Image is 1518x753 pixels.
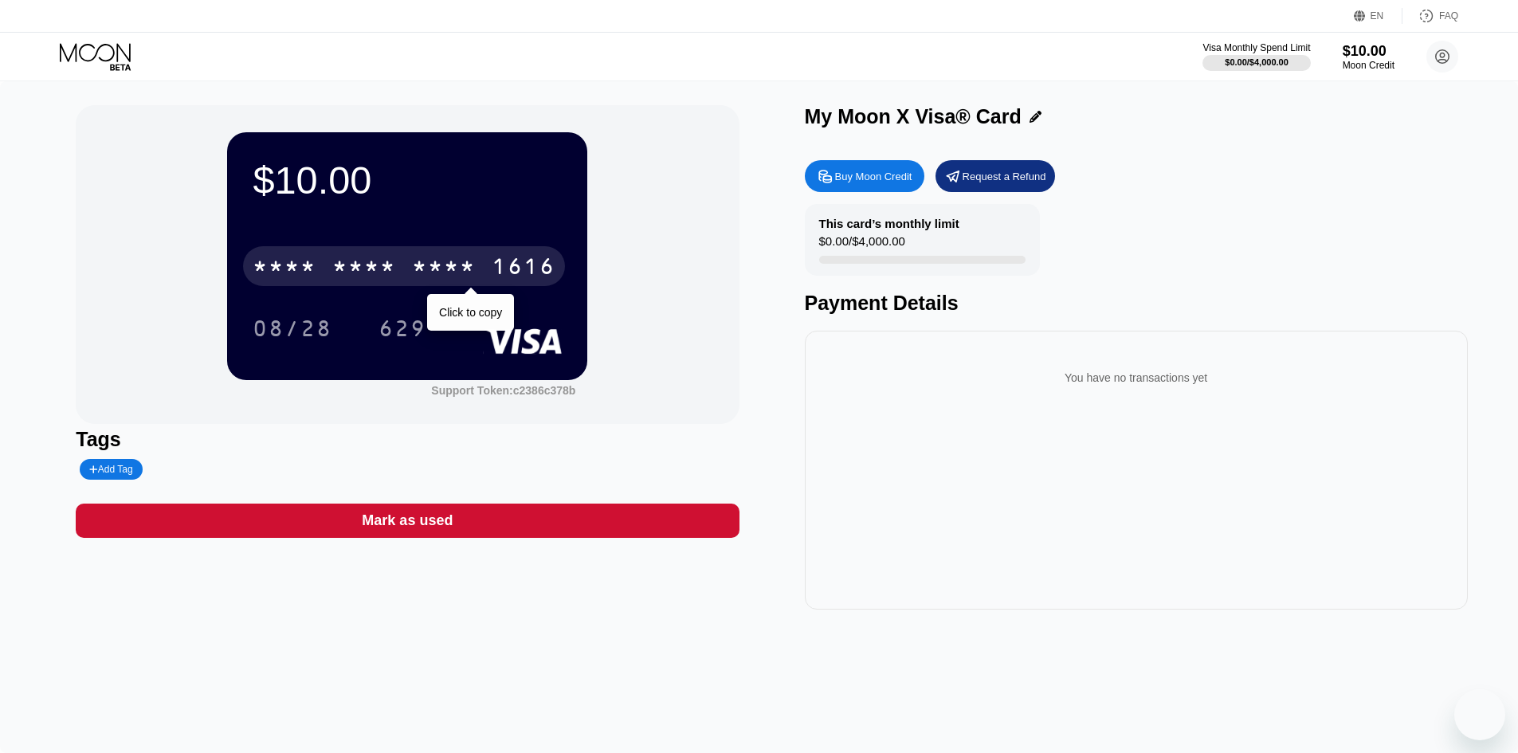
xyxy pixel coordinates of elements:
div: $10.00 [1343,43,1394,60]
div: You have no transactions yet [818,355,1455,400]
div: $10.00Moon Credit [1343,43,1394,71]
div: Payment Details [805,292,1468,315]
div: Support Token:c2386c378b [431,384,575,397]
div: Moon Credit [1343,60,1394,71]
div: This card’s monthly limit [819,217,959,230]
div: Buy Moon Credit [835,170,912,183]
div: Click to copy [439,306,502,319]
div: 629 [367,308,438,348]
div: Request a Refund [963,170,1046,183]
div: 08/28 [253,318,332,343]
div: EN [1354,8,1402,24]
div: Visa Monthly Spend Limit$0.00/$4,000.00 [1202,42,1310,71]
div: Request a Refund [936,160,1055,192]
div: EN [1371,10,1384,22]
div: $10.00 [253,158,562,202]
iframe: Nút để khởi chạy cửa sổ nhắn tin [1454,689,1505,740]
div: 1616 [492,256,555,281]
div: Mark as used [76,504,739,538]
div: Tags [76,428,739,451]
div: Add Tag [80,459,142,480]
div: $0.00 / $4,000.00 [819,234,905,256]
div: Buy Moon Credit [805,160,924,192]
div: Support Token: c2386c378b [431,384,575,397]
div: Mark as used [362,512,453,530]
div: Visa Monthly Spend Limit [1202,42,1310,53]
div: $0.00 / $4,000.00 [1225,57,1289,67]
div: My Moon X Visa® Card [805,105,1022,128]
div: FAQ [1402,8,1458,24]
div: Add Tag [89,464,132,475]
div: 629 [379,318,426,343]
div: 08/28 [241,308,344,348]
div: FAQ [1439,10,1458,22]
